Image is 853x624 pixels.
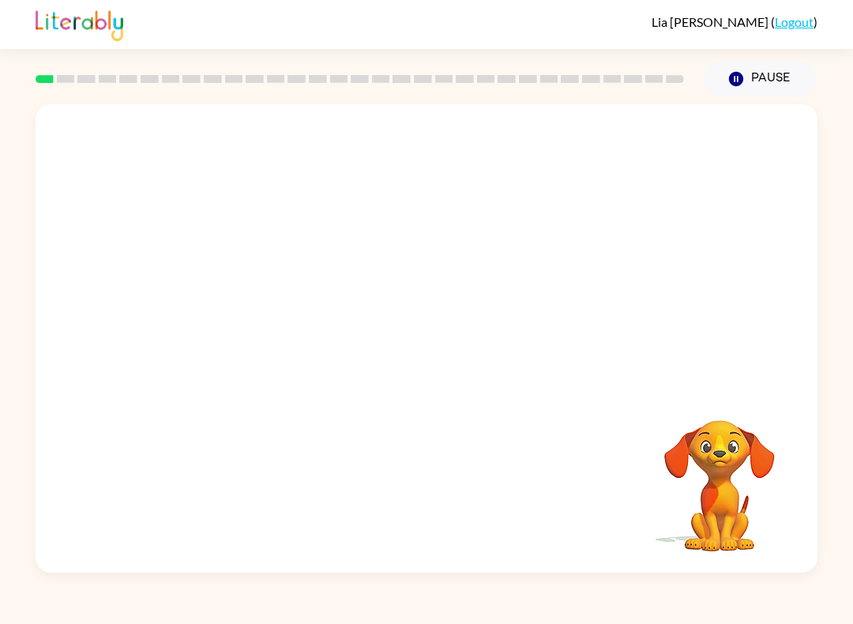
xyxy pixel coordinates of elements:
[641,396,799,554] video: Your browser must support playing .mp4 files to use Literably. Please try using another browser.
[703,61,817,97] button: Pause
[775,14,814,29] a: Logout
[652,14,817,29] div: ( )
[36,6,123,41] img: Literably
[652,14,771,29] span: Lia [PERSON_NAME]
